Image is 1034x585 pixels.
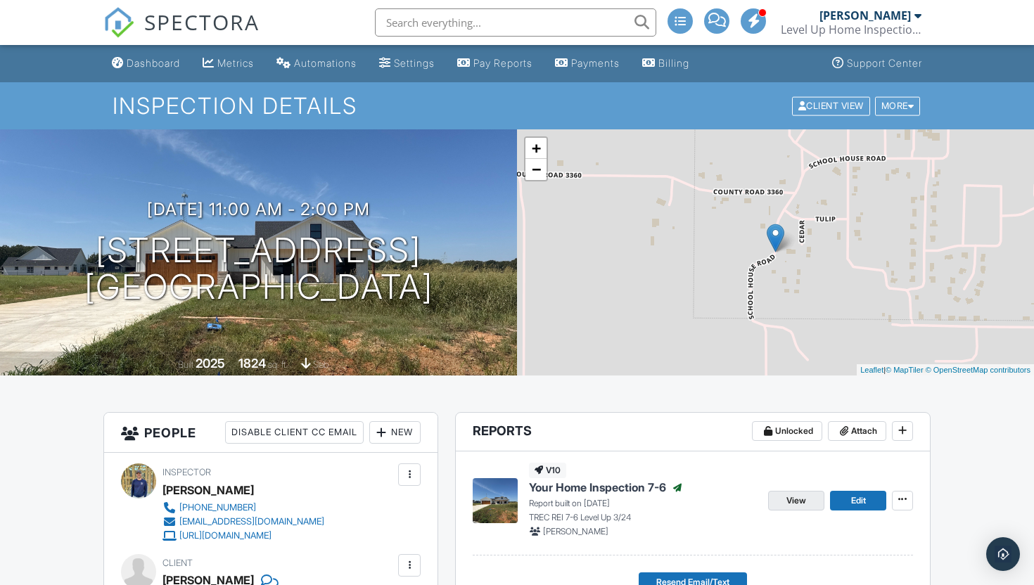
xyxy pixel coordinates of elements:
div: Pay Reports [473,57,532,69]
div: [URL][DOMAIN_NAME] [179,530,272,541]
div: Client View [792,96,870,115]
h3: [DATE] 11:00 am - 2:00 pm [147,200,370,219]
a: Client View [791,100,874,110]
h1: [STREET_ADDRESS] [GEOGRAPHIC_DATA] [84,232,433,307]
a: Automations (Advanced) [271,51,362,77]
div: [PERSON_NAME] [162,480,254,501]
a: Leaflet [860,366,883,374]
span: SPECTORA [144,7,260,37]
a: [URL][DOMAIN_NAME] [162,529,324,543]
div: Billing [658,57,689,69]
div: Settings [394,57,435,69]
h3: People [104,413,438,453]
div: Open Intercom Messenger [986,537,1020,571]
a: SPECTORA [103,19,260,49]
a: Zoom out [525,159,547,180]
div: Level Up Home Inspections [781,22,921,37]
a: Support Center [826,51,928,77]
img: The Best Home Inspection Software - Spectora [103,7,134,38]
span: slab [313,359,328,370]
a: Dashboard [106,51,186,77]
a: Settings [374,51,440,77]
div: [PERSON_NAME] [819,8,911,22]
a: © MapTiler [886,366,924,374]
div: 2025 [196,356,225,371]
div: [EMAIL_ADDRESS][DOMAIN_NAME] [179,516,324,527]
a: Payments [549,51,625,77]
a: Metrics [197,51,260,77]
div: Support Center [847,57,922,69]
input: Search everything... [375,8,656,37]
div: [PHONE_NUMBER] [179,502,256,513]
span: sq. ft. [268,359,288,370]
div: Disable Client CC Email [225,421,364,444]
div: 1824 [238,356,266,371]
a: Billing [637,51,695,77]
span: Built [178,359,193,370]
div: More [875,96,921,115]
a: © OpenStreetMap contributors [926,366,1030,374]
div: Dashboard [127,57,180,69]
a: [PHONE_NUMBER] [162,501,324,515]
h1: Inspection Details [113,94,921,118]
a: [EMAIL_ADDRESS][DOMAIN_NAME] [162,515,324,529]
span: Inspector [162,467,211,477]
div: Metrics [217,57,254,69]
div: Payments [571,57,620,69]
div: Automations [294,57,357,69]
a: Pay Reports [452,51,538,77]
a: Zoom in [525,138,547,159]
div: | [857,364,1034,376]
span: Client [162,558,193,568]
div: New [369,421,421,444]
